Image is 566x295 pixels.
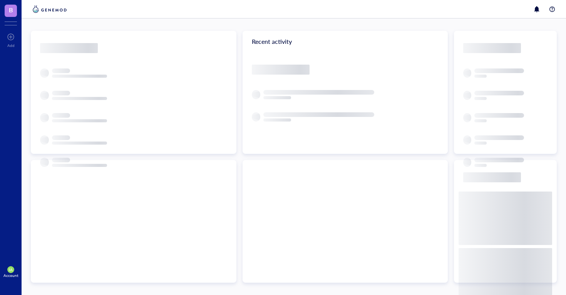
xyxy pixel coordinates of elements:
span: IA [9,267,13,272]
div: Add [7,43,15,48]
div: Account [3,273,18,278]
span: B [9,5,13,15]
div: Recent activity [243,31,448,52]
img: genemod-logo [31,5,69,14]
